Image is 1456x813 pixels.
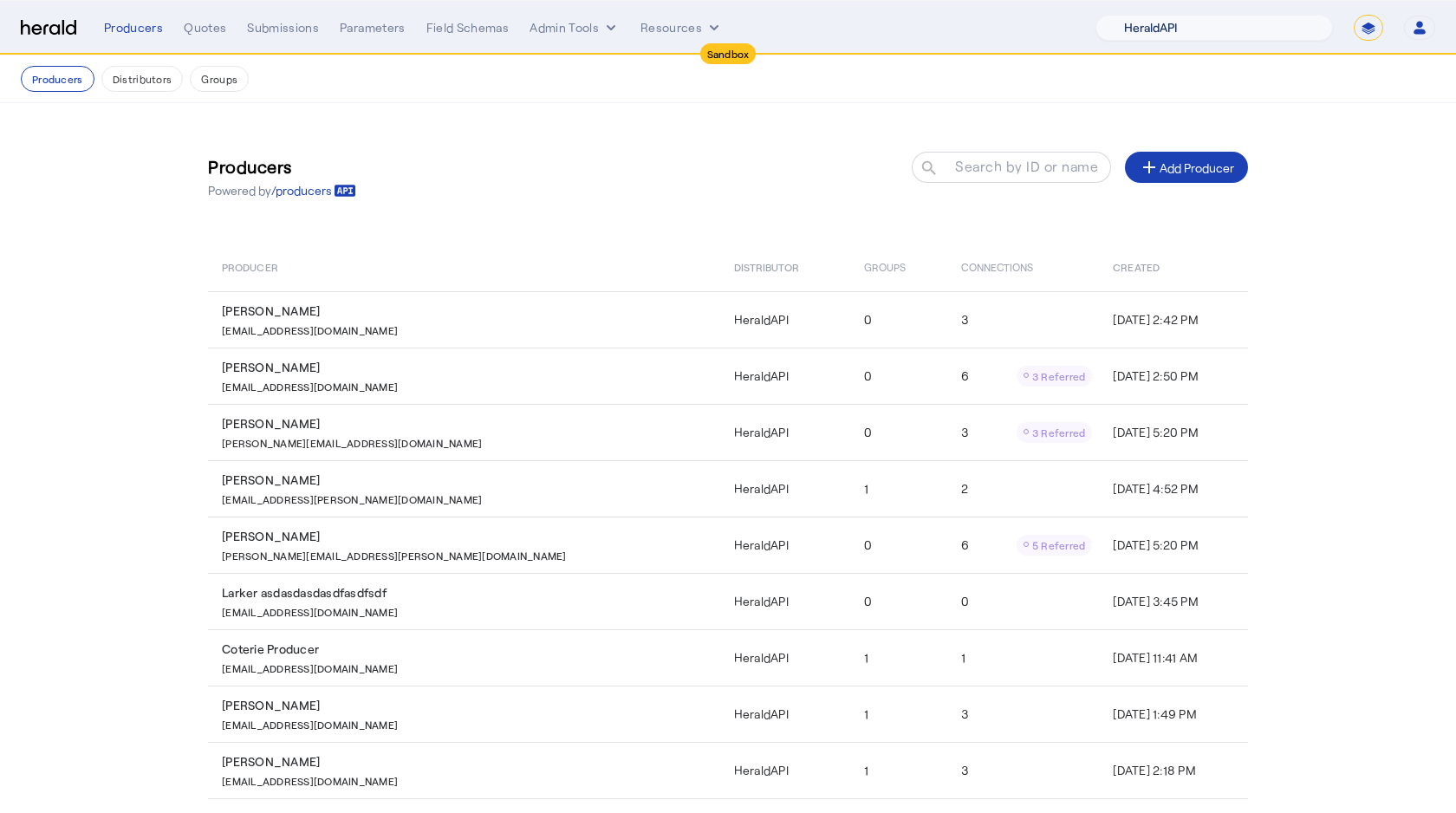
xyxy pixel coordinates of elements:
[104,19,163,36] div: Producers
[1099,517,1248,573] td: [DATE] 5:20 PM
[961,422,1092,443] div: 3
[222,641,713,658] div: Coterie Producer
[190,66,249,92] button: Groups
[1139,157,1234,178] div: Add Producer
[222,433,482,450] p: [PERSON_NAME][EMAIL_ADDRESS][DOMAIN_NAME]
[912,159,941,180] mat-icon: search
[961,480,1092,498] div: 2
[222,415,713,433] div: [PERSON_NAME]
[1099,686,1248,742] td: [DATE] 1:49 PM
[222,697,713,714] div: [PERSON_NAME]
[222,528,713,545] div: [PERSON_NAME]
[850,517,948,573] td: 0
[720,404,850,460] td: HeraldAPI
[1032,370,1086,382] span: 3 Referred
[222,359,713,376] div: [PERSON_NAME]
[222,602,398,619] p: [EMAIL_ADDRESS][DOMAIN_NAME]
[1125,152,1248,183] button: Add Producer
[222,753,713,771] div: [PERSON_NAME]
[530,19,620,36] button: internal dropdown menu
[720,573,850,629] td: HeraldAPI
[850,404,948,460] td: 0
[720,629,850,686] td: HeraldAPI
[850,348,948,404] td: 0
[850,243,948,291] th: Groups
[222,472,713,489] div: [PERSON_NAME]
[720,460,850,517] td: HeraldAPI
[222,771,398,788] p: [EMAIL_ADDRESS][DOMAIN_NAME]
[184,19,226,36] div: Quotes
[222,376,398,393] p: [EMAIL_ADDRESS][DOMAIN_NAME]
[222,714,398,732] p: [EMAIL_ADDRESS][DOMAIN_NAME]
[1139,157,1160,178] mat-icon: add
[1099,348,1248,404] td: [DATE] 2:50 PM
[208,243,720,291] th: Producer
[21,66,94,92] button: Producers
[961,311,1092,328] div: 3
[101,66,184,92] button: Distributors
[208,182,356,199] p: Powered by
[850,742,948,798] td: 1
[955,158,1098,174] mat-label: Search by ID or name
[222,584,713,602] div: Larker asdasdasdasdfasdfsdf
[961,593,1092,610] div: 0
[222,320,398,337] p: [EMAIL_ADDRESS][DOMAIN_NAME]
[271,182,356,199] a: /producers
[961,649,1092,667] div: 1
[961,535,1092,556] div: 6
[247,19,319,36] div: Submissions
[720,348,850,404] td: HeraldAPI
[961,762,1092,779] div: 3
[222,302,713,320] div: [PERSON_NAME]
[340,19,406,36] div: Parameters
[1099,742,1248,798] td: [DATE] 2:18 PM
[961,706,1092,723] div: 3
[1032,539,1086,551] span: 5 Referred
[1099,573,1248,629] td: [DATE] 3:45 PM
[850,573,948,629] td: 0
[1099,460,1248,517] td: [DATE] 4:52 PM
[850,460,948,517] td: 1
[208,154,356,179] h3: Producers
[222,545,567,563] p: [PERSON_NAME][EMAIL_ADDRESS][PERSON_NAME][DOMAIN_NAME]
[720,742,850,798] td: HeraldAPI
[850,291,948,348] td: 0
[426,19,510,36] div: Field Schemas
[1099,404,1248,460] td: [DATE] 5:20 PM
[222,489,482,506] p: [EMAIL_ADDRESS][PERSON_NAME][DOMAIN_NAME]
[1032,426,1086,439] span: 3 Referred
[720,243,850,291] th: Distributor
[850,686,948,742] td: 1
[961,366,1092,387] div: 6
[947,243,1099,291] th: Connections
[850,629,948,686] td: 1
[1099,291,1248,348] td: [DATE] 2:42 PM
[1099,629,1248,686] td: [DATE] 11:41 AM
[720,686,850,742] td: HeraldAPI
[222,658,398,675] p: [EMAIL_ADDRESS][DOMAIN_NAME]
[700,43,757,64] div: Sandbox
[1099,243,1248,291] th: Created
[640,19,723,36] button: Resources dropdown menu
[720,291,850,348] td: HeraldAPI
[720,517,850,573] td: HeraldAPI
[21,20,76,36] img: Herald Logo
